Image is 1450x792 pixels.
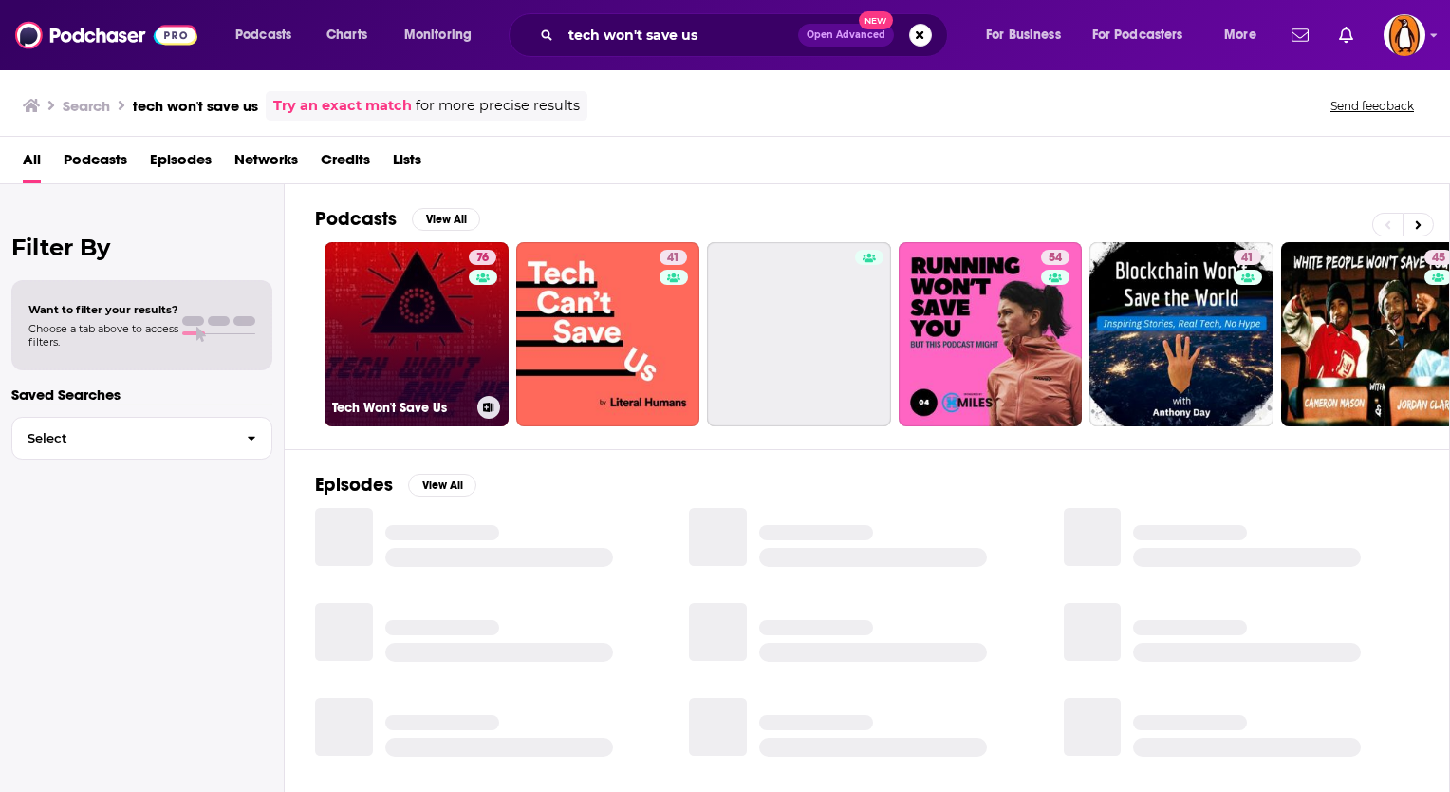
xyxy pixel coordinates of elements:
[408,474,476,497] button: View All
[660,250,687,265] a: 41
[15,17,197,53] img: Podchaser - Follow, Share and Rate Podcasts
[1224,22,1256,48] span: More
[150,144,212,183] a: Episodes
[326,22,367,48] span: Charts
[1080,20,1211,50] button: open menu
[11,417,272,460] button: Select
[1041,250,1069,265] a: 54
[416,95,580,117] span: for more precise results
[28,303,178,316] span: Want to filter your results?
[314,20,379,50] a: Charts
[1432,249,1445,268] span: 45
[859,11,893,29] span: New
[412,208,480,231] button: View All
[11,234,272,261] h2: Filter By
[527,13,966,57] div: Search podcasts, credits, & more...
[273,95,412,117] a: Try an exact match
[1049,249,1062,268] span: 54
[1211,20,1280,50] button: open menu
[986,22,1061,48] span: For Business
[23,144,41,183] a: All
[516,242,700,426] a: 41
[1384,14,1425,56] img: User Profile
[476,249,489,268] span: 76
[798,24,894,47] button: Open AdvancedNew
[332,400,470,416] h3: Tech Won't Save Us
[807,30,885,40] span: Open Advanced
[1234,250,1261,265] a: 41
[321,144,370,183] a: Credits
[1089,242,1273,426] a: 41
[325,242,509,426] a: 76Tech Won't Save Us
[1384,14,1425,56] button: Show profile menu
[973,20,1085,50] button: open menu
[315,473,393,497] h2: Episodes
[235,22,291,48] span: Podcasts
[404,22,472,48] span: Monitoring
[133,97,258,115] h3: tech won't save us
[11,386,272,404] p: Saved Searches
[12,432,232,444] span: Select
[899,242,1083,426] a: 54
[222,20,316,50] button: open menu
[315,207,480,231] a: PodcastsView All
[64,144,127,183] a: Podcasts
[234,144,298,183] a: Networks
[1331,19,1361,51] a: Show notifications dropdown
[393,144,421,183] a: Lists
[1384,14,1425,56] span: Logged in as penguin_portfolio
[28,322,178,349] span: Choose a tab above to access filters.
[315,207,397,231] h2: Podcasts
[1092,22,1183,48] span: For Podcasters
[561,20,798,50] input: Search podcasts, credits, & more...
[315,473,476,497] a: EpisodesView All
[1325,98,1420,114] button: Send feedback
[63,97,110,115] h3: Search
[391,20,496,50] button: open menu
[469,250,496,265] a: 76
[1241,249,1254,268] span: 41
[667,249,679,268] span: 41
[1284,19,1316,51] a: Show notifications dropdown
